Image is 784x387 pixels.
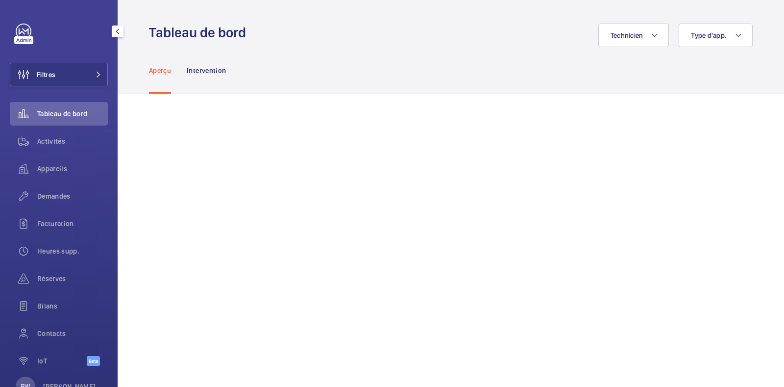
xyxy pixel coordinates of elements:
[37,246,108,256] span: Heures supp.
[37,191,108,201] span: Demandes
[611,31,643,39] span: Technicien
[679,24,753,47] button: Type d'app.
[87,356,100,366] span: Beta
[37,136,108,146] span: Activités
[598,24,669,47] button: Technicien
[37,356,87,366] span: IoT
[37,274,108,284] span: Réserves
[149,24,252,42] h1: Tableau de bord
[149,66,171,76] p: Aperçu
[187,66,226,76] p: Intervention
[37,301,108,311] span: Bilans
[37,219,108,229] span: Facturation
[691,31,727,39] span: Type d'app.
[37,70,55,79] span: Filtres
[37,329,108,338] span: Contacts
[10,63,108,86] button: Filtres
[37,164,108,174] span: Appareils
[37,109,108,119] span: Tableau de bord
